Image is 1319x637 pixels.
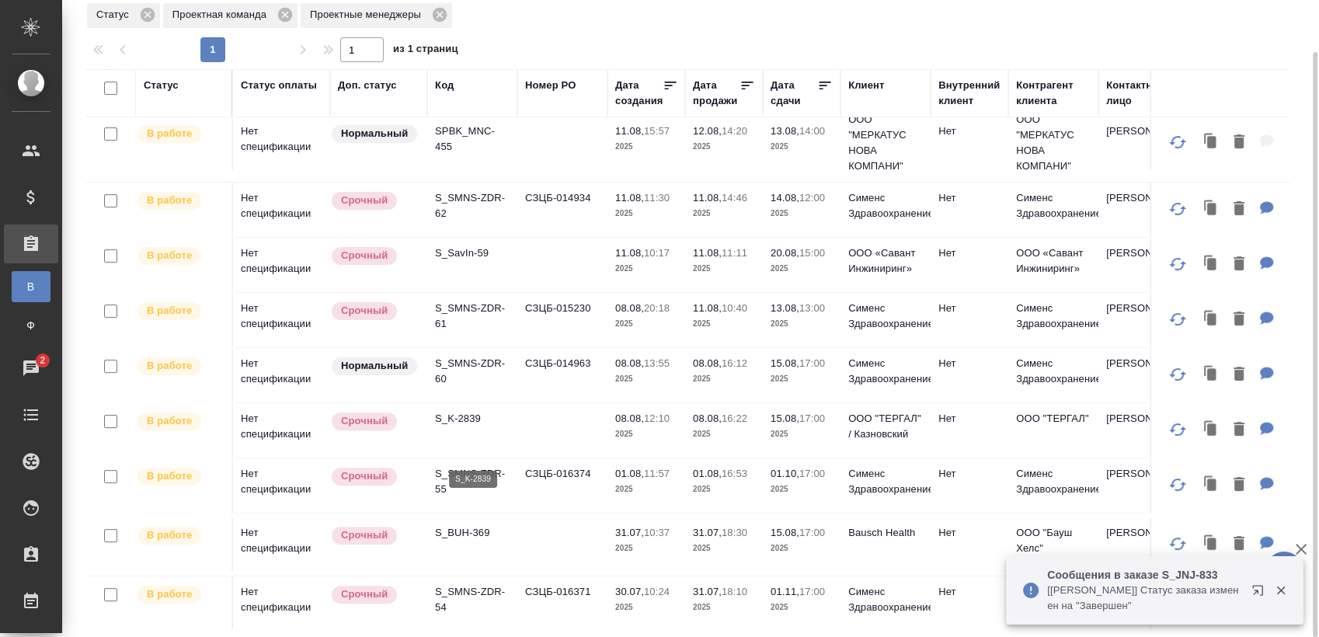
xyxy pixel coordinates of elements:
div: Выставляется автоматически, если на указанный объем услуг необходимо больше времени в стандартном... [330,411,419,432]
p: Нет [938,466,1001,482]
div: Выставляется автоматически, если на указанный объем услуг необходимо больше времени в стандартном... [330,525,419,546]
p: 2025 [693,206,755,221]
button: Удалить [1226,359,1252,391]
p: 15.08, [771,527,799,538]
td: Нет спецификации [233,293,330,347]
td: [PERSON_NAME] [1098,238,1188,292]
button: Удалить [1226,127,1252,158]
button: Клонировать [1196,528,1226,560]
p: 01.08, [615,468,644,479]
div: Выставляется автоматически, если на указанный объем услуг необходимо больше времени в стандартном... [330,466,419,487]
div: Клиент [848,78,884,93]
td: [PERSON_NAME] [1098,348,1188,402]
p: 08.08, [615,302,644,314]
p: S_BUH-369 [435,525,510,541]
div: Выставляет ПМ после принятия заказа от КМа [136,245,224,266]
td: Нет спецификации [233,458,330,513]
p: 2025 [771,206,833,221]
p: 2025 [693,482,755,497]
div: Статус по умолчанию для стандартных заказов [330,356,419,377]
p: 2025 [693,139,755,155]
button: 🙏 [1265,552,1303,590]
div: Номер PO [525,78,576,93]
button: Клонировать [1196,193,1226,225]
div: Дата создания [615,78,663,109]
p: 20:18 [644,302,670,314]
button: Удалить [1226,304,1252,336]
p: 16:22 [722,412,747,424]
p: 01.10, [771,468,799,479]
button: Удалить [1226,528,1252,560]
p: Bausch Health [848,525,923,541]
p: 2025 [615,482,677,497]
div: Внутренний клиент [938,78,1001,109]
p: 11.08, [693,192,722,204]
button: Обновить [1159,356,1196,393]
p: ООО «Савант Инжиниринг» [1016,245,1091,277]
p: 15.08, [771,412,799,424]
p: 17:00 [799,527,825,538]
p: В работе [147,193,192,208]
p: 17:00 [799,468,825,479]
p: Сименс Здравоохранение [1016,466,1091,497]
div: Дата сдачи [771,78,817,109]
div: Проектная команда [163,3,298,28]
button: Клонировать [1196,469,1226,501]
div: Дата продажи [693,78,740,109]
a: 2 [4,349,58,388]
div: Выставляет ПМ после принятия заказа от КМа [136,301,224,322]
button: Удалить [1226,249,1252,280]
button: Обновить [1159,466,1196,503]
p: 12:00 [799,192,825,204]
p: 2025 [615,316,677,332]
p: 16:12 [722,357,747,369]
p: 16:53 [722,468,747,479]
td: Нет спецификации [233,517,330,572]
p: 2025 [693,426,755,442]
p: 18:30 [722,527,747,538]
p: 31.07, [615,527,644,538]
p: 11.08, [615,192,644,204]
button: Клонировать [1196,249,1226,280]
button: Открыть в новой вкладке [1242,575,1279,612]
div: Проектные менеджеры [301,3,452,28]
p: 11.08, [693,247,722,259]
p: Нет [938,411,1001,426]
p: 14:00 [799,125,825,137]
p: Сименс Здравоохранение [848,356,923,387]
p: Сименс Здравоохранение [848,190,923,221]
p: 17:00 [799,357,825,369]
div: Контрагент клиента [1016,78,1091,109]
p: 13:00 [799,302,825,314]
div: Выставляет ПМ после принятия заказа от КМа [136,356,224,377]
p: Нет [938,525,1001,541]
p: ООО "ТЕРГАЛ" [1016,411,1091,426]
p: S_SMNS-ZDR-54 [435,584,510,615]
p: 14:46 [722,192,747,204]
td: [PERSON_NAME] [1098,517,1188,572]
p: 10:40 [722,302,747,314]
p: 2025 [693,600,755,615]
div: Доп. статус [338,78,397,93]
p: 08.08, [693,412,722,424]
p: В работе [147,248,192,263]
td: Нет спецификации [233,116,330,170]
p: Сименс Здравоохранение [1016,301,1091,332]
p: Статус [96,7,134,23]
p: В работе [147,468,192,484]
p: 13.08, [771,125,799,137]
p: 11:30 [644,192,670,204]
td: СЗЦБ-015230 [517,293,607,347]
p: 2025 [771,371,833,387]
p: 2025 [693,541,755,556]
p: Сообщения в заказе S_JNJ-833 [1047,567,1241,583]
p: Проектные менеджеры [310,7,426,23]
p: S_K-2839 [435,411,510,426]
p: 2025 [615,426,677,442]
td: Нет спецификации [233,183,330,237]
td: [PERSON_NAME] [1098,183,1188,237]
p: S_SMNS-ZDR-61 [435,301,510,332]
p: ООО "ТЕРГАЛ" / Казновский [848,411,923,442]
button: Обновить [1159,525,1196,562]
p: 2025 [771,541,833,556]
